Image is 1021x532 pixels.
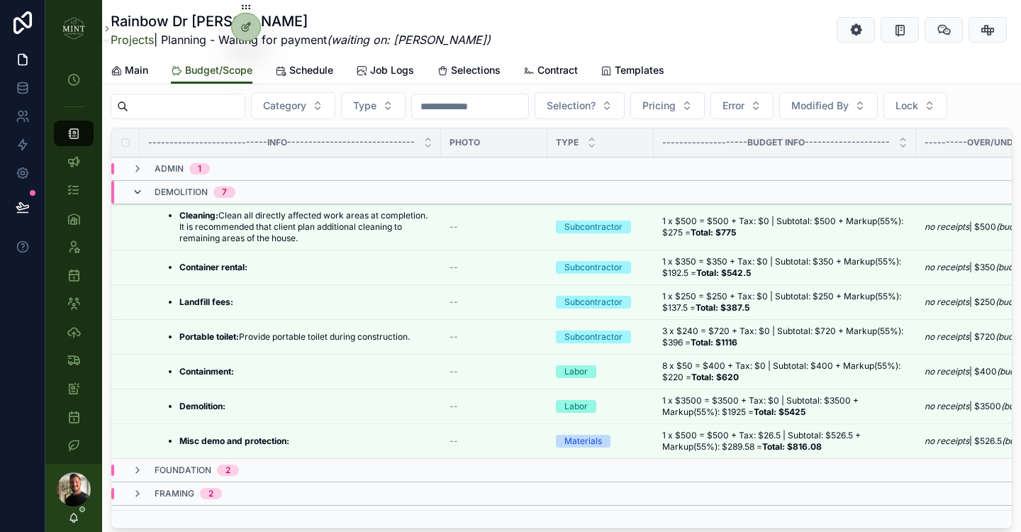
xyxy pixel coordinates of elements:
button: Select Button [710,92,774,119]
a: Contract [523,57,578,86]
em: no receipts [925,262,969,272]
a: Templates [601,57,664,86]
span: -- [450,221,458,233]
button: Select Button [341,92,406,119]
span: 8 x $50 = $400 + Tax: $0 | Subtotal: $400 + Markup(55%): $220 = [662,360,903,382]
span: ----------------------------Info------------------------------ [148,137,415,148]
em: no receipts [925,221,969,232]
span: Modified By [791,99,849,113]
div: Labor [564,400,588,413]
span: Error [722,99,744,113]
strong: Cleaning: [179,210,218,221]
span: Selection? [547,99,596,113]
div: Subcontractor [564,261,623,274]
div: Subcontractor [564,296,623,309]
em: no receipts [925,331,969,342]
a: Container rental: [157,262,433,273]
button: Select Button [883,92,947,119]
span: demolition [155,187,208,198]
a: Subcontractor [556,331,645,343]
a: Landfill fees: [157,297,433,308]
strong: Total: $1116 [691,337,737,348]
span: -- [450,297,458,308]
button: Select Button [630,92,705,119]
a: Cleaning:Clean all directly affected work areas at completion. It is recommended that client plan... [157,210,433,244]
button: Select Button [535,92,625,119]
strong: Total: $542.5 [696,267,751,278]
strong: Misc demo and protection: [179,436,289,446]
a: -- [450,221,539,233]
span: 3 x $240 = $720 + Tax: $0 | Subtotal: $720 + Markup(55%): $396 = [662,326,905,348]
a: -- [450,366,539,377]
span: Main [125,63,148,77]
div: Materials [564,435,602,448]
a: Subcontractor [556,261,645,274]
a: Misc demo and protection: [157,436,433,447]
strong: Total: $620 [691,372,739,382]
div: 7 [222,187,227,198]
a: Main [111,57,148,86]
span: Photo [450,137,480,148]
li: Clean all directly affected work areas at completion. It is recommended that client plan addition... [179,210,433,244]
strong: Demolition: [179,401,225,411]
strong: Total: $775 [691,227,736,238]
a: 1 x $500 = $500 + Tax: $0 | Subtotal: $500 + Markup(55%): $275 =Total: $775 [662,216,908,238]
a: -- [450,436,539,447]
div: Labor [564,365,588,378]
span: Type [353,99,376,113]
a: Schedule [275,57,333,86]
span: -- [450,401,458,412]
a: Selections [437,57,501,86]
span: -- [450,262,458,273]
a: Demolition: [157,401,433,412]
span: Job Logs [370,63,414,77]
span: Budget/Scope [185,63,252,77]
a: -- [450,262,539,273]
a: Labor [556,365,645,378]
span: 1 x $3500 = $3500 + Tax: $0 | Subtotal: $3500 + Markup(55%): $1925 = [662,395,861,417]
img: App logo [62,17,85,40]
a: 1 x $500 = $500 + Tax: $26.5 | Subtotal: $526.5 + Markup(55%): $289.58 =Total: $816.08 [662,430,908,453]
span: 1 x $500 = $500 + Tax: $26.5 | Subtotal: $526.5 + Markup(55%): $289.58 = [662,430,863,452]
button: Select Button [779,92,878,119]
span: Contract [537,63,578,77]
strong: Total: $816.08 [762,441,822,452]
span: Lock [896,99,918,113]
div: 2 [208,488,213,499]
a: 8 x $50 = $400 + Tax: $0 | Subtotal: $400 + Markup(55%): $220 =Total: $620 [662,360,908,383]
strong: Total: $5425 [754,406,805,417]
strong: Containment: [179,366,234,377]
div: Subcontractor [564,221,623,233]
a: Projects [111,33,154,47]
strong: Landfill fees: [179,297,233,307]
a: -- [450,331,539,343]
strong: Portable toilet: [179,331,239,342]
div: Subcontractor [564,331,623,343]
button: Select Button [251,92,335,119]
span: --------------------Budget Info-------------------- [662,137,890,148]
span: -- [450,366,458,377]
a: 1 x $250 = $250 + Tax: $0 | Subtotal: $250 + Markup(55%): $137.5 =Total: $387.5 [662,291,908,314]
h1: Rainbow Dr [PERSON_NAME] [111,11,491,31]
li: Provide portable toilet during construction. [179,331,410,343]
a: Containment: [157,366,433,377]
a: Subcontractor [556,296,645,309]
a: Portable toilet:Provide portable toilet during construction. [157,331,433,343]
div: scrollable content [45,57,102,464]
span: | Planning - Waiting for payment [111,31,491,48]
a: Budget/Scope [171,57,252,84]
div: 2 [225,465,230,476]
span: Pricing [642,99,676,113]
span: 1 x $250 = $250 + Tax: $0 | Subtotal: $250 + Markup(55%): $137.5 = [662,291,903,313]
a: Labor [556,400,645,413]
a: Materials [556,435,645,448]
span: Selections [451,63,501,77]
strong: Total: $387.5 [696,302,749,313]
span: Templates [615,63,664,77]
em: (waiting on: [PERSON_NAME]) [327,33,491,47]
em: no receipts [925,297,969,307]
a: 1 x $3500 = $3500 + Tax: $0 | Subtotal: $3500 + Markup(55%): $1925 =Total: $5425 [662,395,908,418]
span: Type [556,137,579,148]
span: -- [450,331,458,343]
span: -- [450,436,458,447]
